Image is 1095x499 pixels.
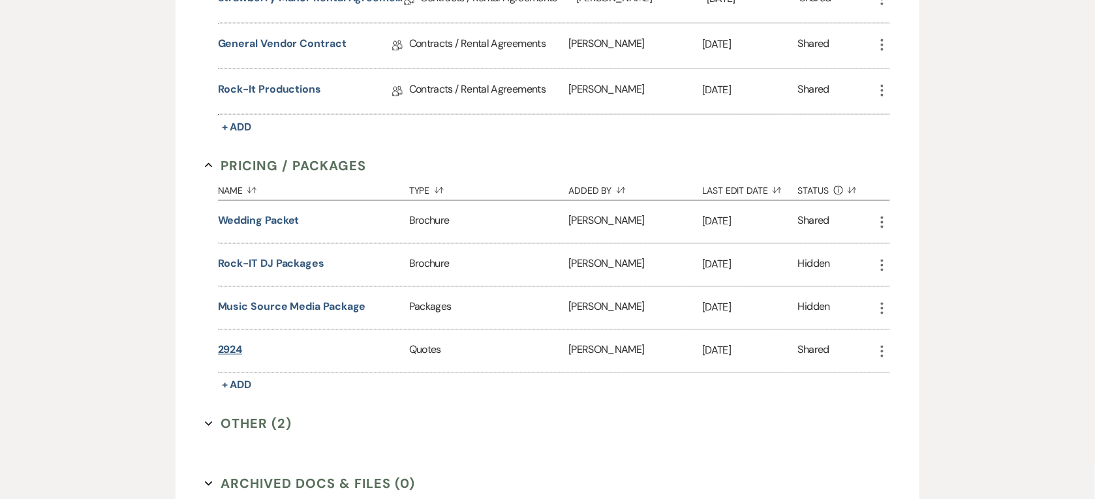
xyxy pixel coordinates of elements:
[409,201,568,243] div: Brochure
[205,156,367,175] button: Pricing / Packages
[568,330,702,372] div: [PERSON_NAME]
[409,287,568,329] div: Packages
[409,69,568,114] div: Contracts / Rental Agreements
[222,120,252,134] span: + Add
[218,175,409,200] button: Name
[702,342,798,359] p: [DATE]
[409,175,568,200] button: Type
[702,299,798,316] p: [DATE]
[409,23,568,68] div: Contracts / Rental Agreements
[218,118,256,136] button: + Add
[568,244,702,286] div: [PERSON_NAME]
[218,342,243,358] button: 2924
[218,213,300,229] button: Wedding packet
[702,256,798,273] p: [DATE]
[798,36,829,56] div: Shared
[568,287,702,329] div: [PERSON_NAME]
[409,330,568,372] div: Quotes
[222,378,252,392] span: + Add
[218,36,347,56] a: General Vendor Contract
[702,175,798,200] button: Last Edit Date
[798,256,830,274] div: Hidden
[798,213,829,231] div: Shared
[218,299,366,315] button: Music Source Media Package
[218,376,256,395] button: + Add
[568,175,702,200] button: Added By
[702,213,798,230] p: [DATE]
[568,69,702,114] div: [PERSON_NAME]
[205,414,292,434] button: Other (2)
[798,175,874,200] button: Status
[568,23,702,68] div: [PERSON_NAME]
[568,201,702,243] div: [PERSON_NAME]
[798,342,829,360] div: Shared
[702,36,798,53] p: [DATE]
[218,82,321,102] a: Rock-It Productions
[702,82,798,98] p: [DATE]
[409,244,568,286] div: Brochure
[218,256,324,272] button: Rock-IT DJ Packages
[205,474,416,494] button: Archived Docs & Files (0)
[798,82,829,102] div: Shared
[798,186,829,195] span: Status
[798,299,830,317] div: Hidden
